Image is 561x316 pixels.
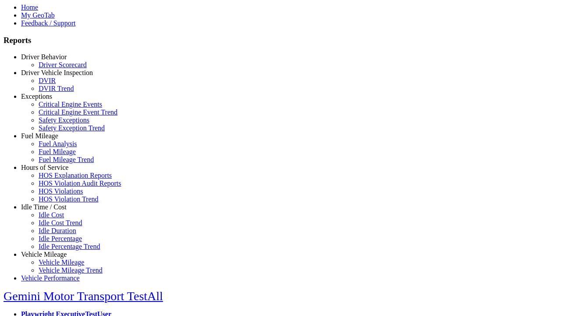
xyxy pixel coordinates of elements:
a: Idle Percentage [39,235,82,242]
a: Idle Duration [39,227,76,234]
a: HOS Violation Trend [39,195,99,203]
a: Home [21,4,38,11]
a: Hours of Service [21,164,68,171]
a: Safety Exceptions [39,116,89,124]
a: Fuel Analysis [39,140,77,147]
a: DVIR Trend [39,85,74,92]
a: Vehicle Mileage [21,251,67,258]
a: Fuel Mileage [21,132,58,140]
a: Feedback / Support [21,19,75,27]
a: Idle Time / Cost [21,203,67,211]
a: Gemini Motor Transport TestAll [4,289,163,303]
a: Idle Cost [39,211,64,219]
a: Critical Engine Events [39,101,102,108]
a: Safety Exception Trend [39,124,105,132]
a: Driver Vehicle Inspection [21,69,93,76]
a: Fuel Mileage [39,148,76,155]
a: Vehicle Performance [21,274,80,282]
a: Vehicle Mileage Trend [39,266,103,274]
a: HOS Explanation Reports [39,172,112,179]
a: Driver Scorecard [39,61,87,68]
a: Idle Percentage Trend [39,243,100,250]
a: HOS Violation Audit Reports [39,180,121,187]
a: Critical Engine Event Trend [39,108,117,116]
a: Exceptions [21,93,52,100]
a: Vehicle Mileage [39,259,84,266]
a: Fuel Mileage Trend [39,156,94,163]
a: DVIR [39,77,56,84]
a: Idle Cost Trend [39,219,82,226]
a: My GeoTab [21,11,55,19]
h3: Reports [4,36,557,45]
a: Driver Behavior [21,53,67,61]
a: HOS Violations [39,187,83,195]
